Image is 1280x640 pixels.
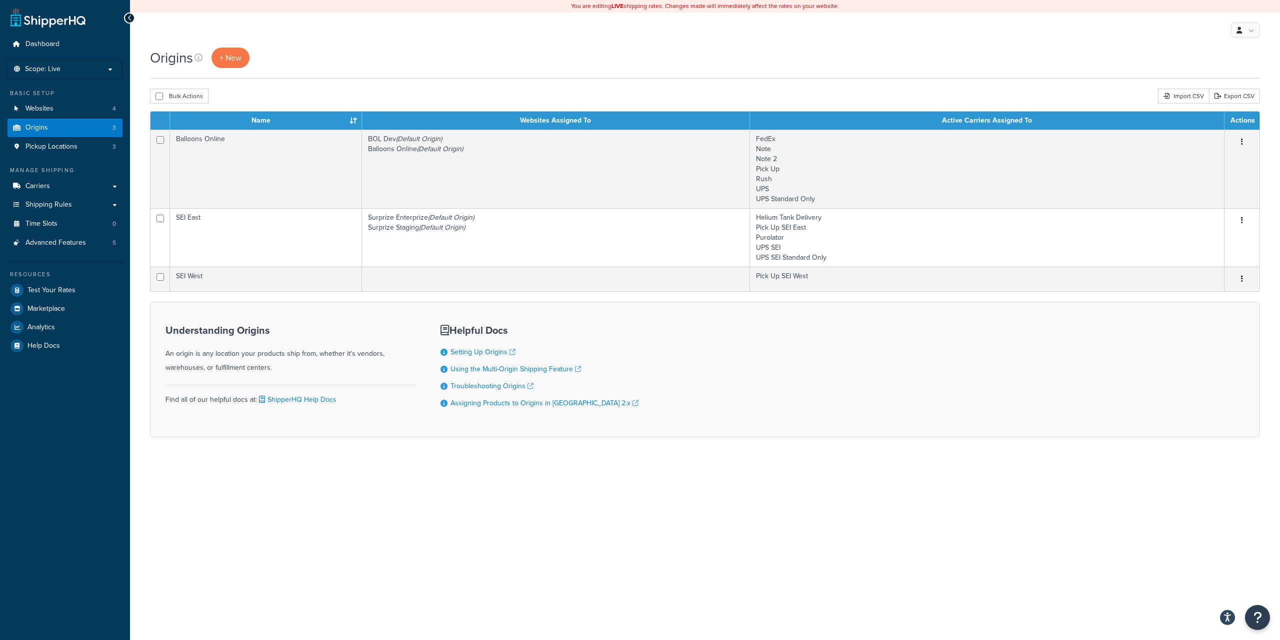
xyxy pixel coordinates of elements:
[7,138,122,156] li: Pickup Locations
[27,305,65,313] span: Marketplace
[7,89,122,98] div: Basic Setup
[396,134,442,144] i: (Default Origin)
[25,143,77,151] span: Pickup Locations
[450,381,533,391] a: Troubleshooting Origins
[750,267,1224,291] td: Pick Up SEI West
[7,318,122,336] a: Analytics
[27,286,75,295] span: Test Your Rates
[7,270,122,279] div: Resources
[112,239,116,247] span: 5
[112,220,116,228] span: 0
[1245,605,1270,630] button: Open Resource Center
[25,220,57,228] span: Time Slots
[750,112,1224,130] th: Active Carriers Assigned To
[7,337,122,355] a: Help Docs
[7,300,122,318] a: Marketplace
[7,196,122,214] a: Shipping Rules
[112,124,116,132] span: 3
[165,385,415,407] div: Find all of our helpful docs at:
[7,234,122,252] li: Advanced Features
[7,215,122,233] a: Time Slots 0
[7,100,122,118] a: Websites 4
[450,398,638,408] a: Assigning Products to Origins in [GEOGRAPHIC_DATA] 2.x
[170,112,362,130] th: Name : activate to sort column ascending
[112,105,116,113] span: 4
[25,201,72,209] span: Shipping Rules
[750,208,1224,267] td: Helium Tank Delivery Pick Up SEI East Purolator UPS SEI UPS SEI Standard Only
[417,144,463,154] i: (Default Origin)
[1209,89,1260,104] a: Export CSV
[25,40,59,49] span: Dashboard
[362,130,750,208] td: BOL Dev Balloons Online
[170,208,362,267] td: SEI East
[165,325,415,375] div: An origin is any location your products ship from, whether it's vendors, warehouses, or fulfillme...
[750,130,1224,208] td: FedEx Note Note 2 Pick Up Rush UPS UPS Standard Only
[170,130,362,208] td: Balloons Online
[7,215,122,233] li: Time Slots
[165,325,415,336] h3: Understanding Origins
[25,182,50,191] span: Carriers
[219,52,241,64] span: + New
[450,347,515,357] a: Setting Up Origins
[10,8,85,28] a: ShipperHQ Home
[7,119,122,137] a: Origins 3
[112,143,116,151] span: 3
[27,323,55,332] span: Analytics
[7,119,122,137] li: Origins
[362,112,750,130] th: Websites Assigned To
[450,364,581,374] a: Using the Multi-Origin Shipping Feature
[150,48,193,68] h1: Origins
[1158,89,1209,104] div: Import CSV
[7,281,122,299] a: Test Your Rates
[27,342,60,350] span: Help Docs
[7,100,122,118] li: Websites
[170,267,362,291] td: SEI West
[7,166,122,175] div: Manage Shipping
[440,325,638,336] h3: Helpful Docs
[7,177,122,196] a: Carriers
[7,35,122,54] a: Dashboard
[257,394,336,405] a: ShipperHQ Help Docs
[25,65,60,74] span: Scope: Live
[7,234,122,252] a: Advanced Features 5
[211,48,249,68] a: + New
[25,105,53,113] span: Websites
[25,124,48,132] span: Origins
[25,239,86,247] span: Advanced Features
[611,2,623,11] b: LIVE
[419,222,465,233] i: (Default Origin)
[7,138,122,156] a: Pickup Locations 3
[428,212,474,223] i: (Default Origin)
[150,89,208,104] button: Bulk Actions
[362,208,750,267] td: Surprize Enterprize Surprize Staging
[1224,112,1259,130] th: Actions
